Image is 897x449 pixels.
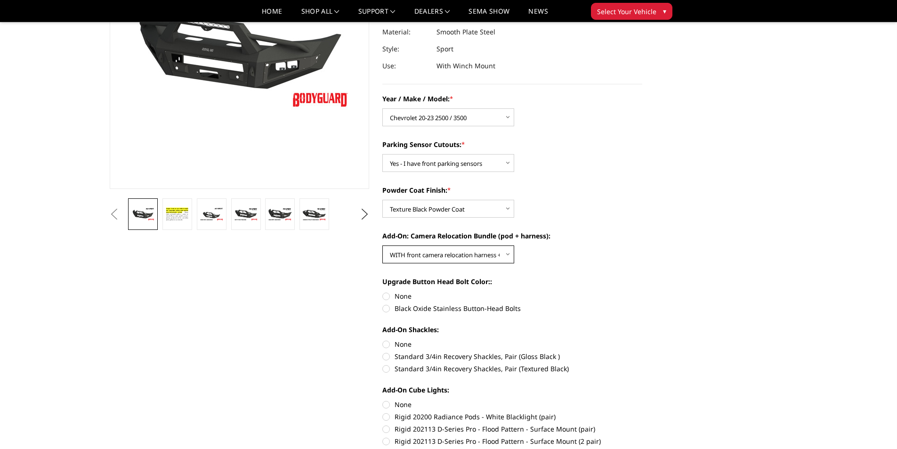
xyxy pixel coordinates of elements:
label: Powder Coat Finish: [382,185,642,195]
label: Rigid 202113 D-Series Pro - Flood Pattern - Surface Mount (pair) [382,424,642,434]
label: Black Oxide Stainless Button-Head Bolts [382,303,642,313]
a: SEMA Show [469,8,509,22]
dt: Material: [382,24,429,41]
span: ▾ [663,6,666,16]
label: Rigid 202113 D-Series Pro - Flood Pattern - Surface Mount (2 pair) [382,436,642,446]
label: Upgrade Button Head Bolt Color:: [382,277,642,286]
dd: Sport [436,41,453,57]
button: Select Your Vehicle [591,3,672,20]
img: A2 Series - Sport Front Bumper (winch mount) [268,207,292,221]
a: Support [358,8,396,22]
label: Add-On Cube Lights: [382,385,642,395]
img: A2 Series - Sport Front Bumper (winch mount) [234,207,258,221]
button: Next [357,207,372,221]
label: Year / Make / Model: [382,94,642,104]
label: Standard 3/4in Recovery Shackles, Pair (Gloss Black ) [382,351,642,361]
img: A2 Series - Sport Front Bumper (winch mount) [165,206,189,222]
iframe: Chat Widget [850,404,897,449]
a: Home [262,8,282,22]
a: Dealers [414,8,450,22]
label: Parking Sensor Cutouts: [382,139,642,149]
label: None [382,400,642,409]
dd: With Winch Mount [436,57,495,74]
label: None [382,339,642,349]
dt: Use: [382,57,429,74]
a: shop all [301,8,339,22]
a: News [528,8,548,22]
span: Select Your Vehicle [597,7,656,16]
label: Standard 3/4in Recovery Shackles, Pair (Textured Black) [382,364,642,374]
dt: Style: [382,41,429,57]
button: Previous [107,207,121,221]
label: None [382,291,642,301]
img: A2 Series - Sport Front Bumper (winch mount) [200,207,224,221]
label: Add-On: Camera Relocation Bundle (pod + harness): [382,231,642,241]
label: Rigid 20200 Radiance Pods - White Blacklight (pair) [382,412,642,422]
img: A2 Series - Sport Front Bumper (winch mount) [302,207,326,221]
dd: Smooth Plate Steel [436,24,495,41]
label: Add-On Shackles: [382,325,642,335]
